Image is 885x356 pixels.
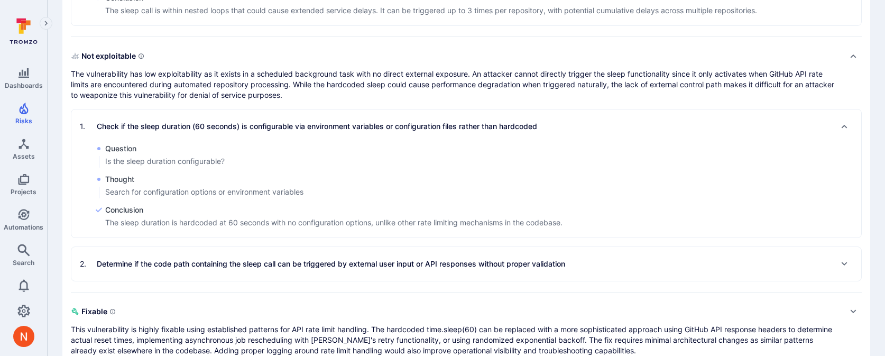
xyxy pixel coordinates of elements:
[13,326,34,347] img: ACg8ocIprwjrgDQnDsNSk9Ghn5p5-B8DpAKWoJ5Gi9syOE4K59tr4Q=s96-c
[71,69,841,101] p: The vulnerability has low exploitability as it exists in a scheduled background task with no dire...
[105,5,757,16] p: The sleep call is within nested loops that could cause extended service delays. It can be trigger...
[4,223,43,231] span: Automations
[97,259,565,269] p: Determine if the code path containing the sleep call can be triggered by external user input or A...
[71,303,862,356] div: Expand
[105,143,225,154] span: Question
[11,188,36,196] span: Projects
[71,48,862,101] div: Collapse
[71,247,861,281] div: Expand
[97,121,537,132] p: Check if the sleep duration (60 seconds) is configurable via environment variables or configurati...
[13,326,34,347] div: Neeren Patki
[80,259,95,269] span: 2 .
[71,48,841,65] span: Not exploitable
[40,17,52,30] button: Expand navigation menu
[71,324,841,356] p: This vulnerability is highly fixable using established patterns for API rate limit handling. The ...
[105,156,225,167] p: Is the sleep duration configurable?
[105,217,563,228] p: The sleep duration is hardcoded at 60 seconds with no configuration options, unlike other rate li...
[15,117,32,125] span: Risks
[13,259,34,267] span: Search
[109,308,116,315] svg: Indicates if a vulnerability can be remediated or patched easily
[105,187,303,197] p: Search for configuration options or environment variables
[105,205,563,215] span: Conclusion
[105,174,303,185] span: Thought
[42,19,50,28] i: Expand navigation menu
[5,81,43,89] span: Dashboards
[71,303,841,320] span: Fixable
[71,109,861,143] div: Collapse
[138,53,144,59] svg: Indicates if a vulnerability can be exploited by an attacker to gain unauthorized access, execute...
[80,121,95,132] span: 1 .
[13,152,35,160] span: Assets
